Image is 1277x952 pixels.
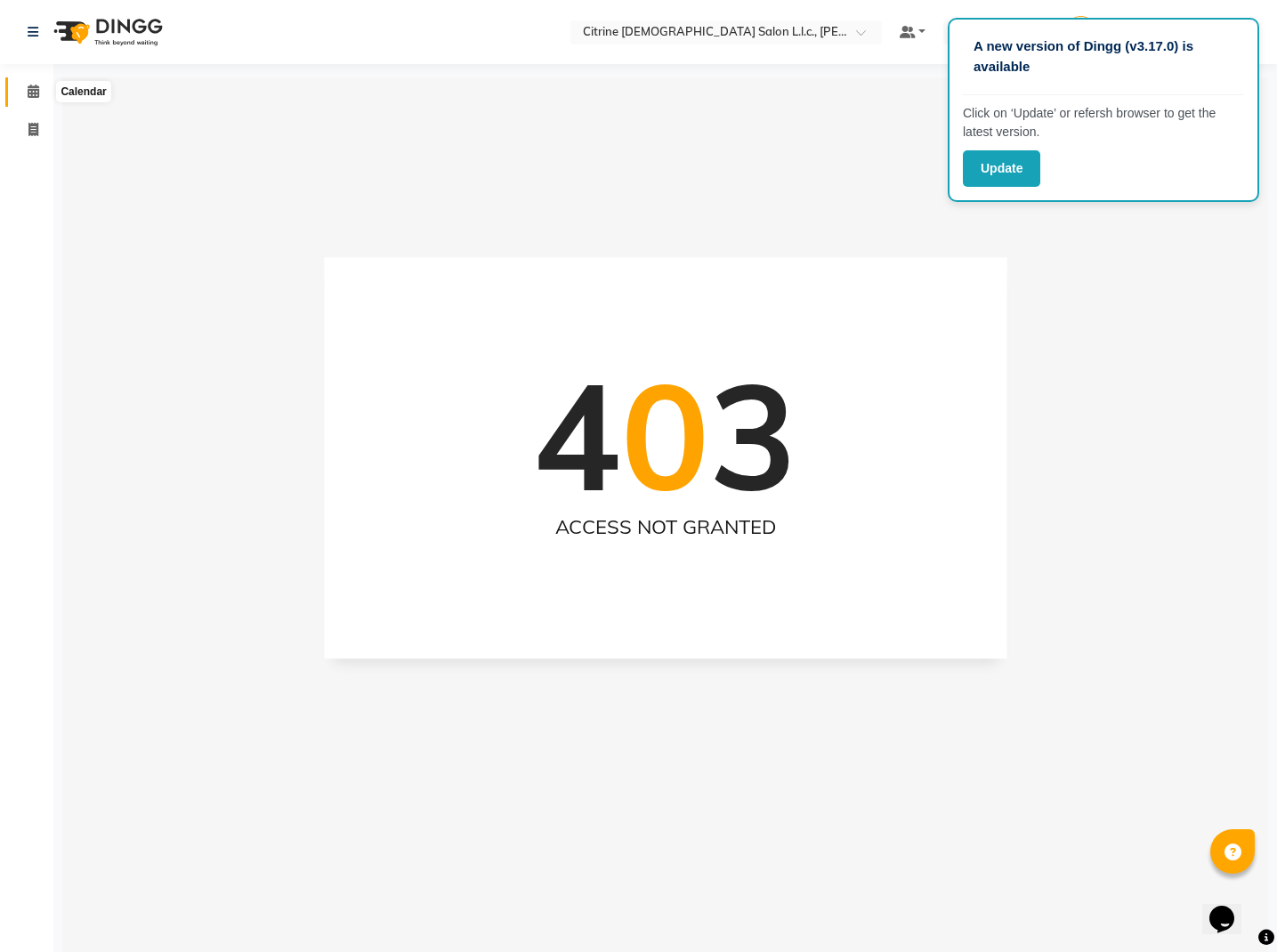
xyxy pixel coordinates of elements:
img: logo [45,7,167,57]
button: Update [963,150,1040,187]
div: Calendar [56,81,110,102]
p: A new version of Dingg (v3.17.0) is available [974,36,1233,77]
h1: 4 3 [533,347,797,523]
iframe: chat widget [1202,881,1259,934]
h2: ACCESS NOT GRANTED [360,515,971,538]
p: Click on ‘Update’ or refersh browser to get the latest version. [963,104,1244,141]
img: Gede Yohanes Marthana [1065,16,1096,47]
span: 0 [621,343,709,527]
